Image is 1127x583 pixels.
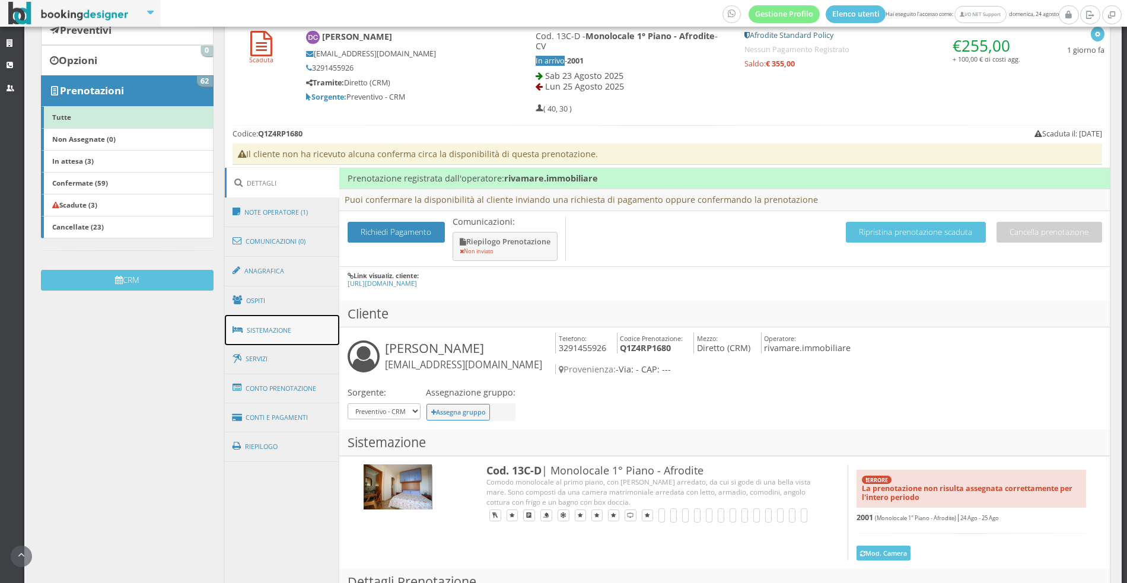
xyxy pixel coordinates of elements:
[559,334,587,343] small: Telefono:
[306,92,346,102] b: Sorgente:
[52,200,97,209] b: Scadute (3)
[486,477,824,506] div: Comodo monolocale al primo piano, con [PERSON_NAME] arredato, da cui si gode di una bella vista m...
[559,364,616,375] span: Provenienza:
[536,56,565,66] span: In arrivo
[59,53,97,67] b: Opzioni
[41,128,213,151] a: Non Assegnate (0)
[857,546,911,560] button: Mod. Camera
[826,5,886,23] a: Elenco utenti
[364,464,432,510] img: db1dff55a82111ef969d06d5a9c234c7.jpg
[225,403,340,433] a: Conti e Pagamenti
[225,344,340,374] a: Servizi
[460,247,494,255] small: Non inviato
[306,78,495,87] h5: Diretto (CRM)
[954,6,1006,23] a: I/O NET Support
[60,84,124,97] b: Prenotazioni
[348,222,445,243] button: Richiedi Pagamento
[249,46,273,64] a: Scaduta
[225,373,340,404] a: Conto Prenotazione
[555,364,1042,374] h4: -
[453,232,558,261] button: Riepilogo Prenotazione Non inviato
[693,333,750,353] h4: Diretto (CRM)
[233,129,303,138] h5: Codice:
[225,315,340,346] a: Sistemazione
[225,168,340,198] a: Dettagli
[875,514,956,522] small: (Monolocale 1° Piano - Afrodite)
[545,81,624,92] span: Lun 25 Agosto 2025
[52,156,94,165] b: In attesa (3)
[567,56,584,66] b: 2001
[41,106,213,129] a: Tutte
[761,333,851,353] h4: rivamare.immobiliare
[555,333,606,353] h4: 3291455926
[197,76,213,87] span: 62
[339,429,1110,456] h3: Sistemazione
[225,197,340,228] a: Note Operatore (1)
[857,512,873,523] b: 2001
[348,279,417,288] a: [URL][DOMAIN_NAME]
[41,75,213,106] a: Prenotazioni 62
[348,387,421,397] h4: Sorgente:
[536,56,728,65] h5: -
[385,358,542,371] small: [EMAIL_ADDRESS][DOMAIN_NAME]
[41,45,213,76] a: Opzioni 0
[1067,46,1104,55] h5: 1 giorno fa
[426,387,515,397] h4: Assegnazione gruppo:
[722,5,1059,23] span: Hai eseguito l'accesso come: domenica, 24 agosto
[233,144,1102,165] h4: Il cliente non ha ricevuto alcuna conferma circa la disponibilità di questa prenotazione.
[504,173,598,184] b: rivamare.immobiliare
[857,470,1086,508] h5: La prenotazione non risulta assegnata correttamente per l'intero periodo
[354,271,419,280] b: Link visualiz. cliente:
[962,35,1010,56] span: 255,00
[258,129,303,139] b: Q1Z4RP1680
[306,63,495,72] h5: 3291455926
[41,194,213,216] a: Scadute (3)
[426,404,490,420] button: Assegna gruppo
[339,301,1110,327] h3: Cliente
[697,334,718,343] small: Mezzo:
[41,172,213,195] a: Confermate (59)
[486,463,542,477] b: Cod. 13C-D
[52,222,104,231] b: Cancellate (23)
[764,334,796,343] small: Operatore:
[749,5,820,23] a: Gestione Profilo
[960,514,999,522] small: 24 Ago - 25 Ago
[636,364,671,375] span: - CAP: ---
[619,364,633,375] span: Via:
[41,216,213,238] a: Cancellate (23)
[60,23,112,37] b: Preventivi
[545,70,623,81] span: Sab 23 Agosto 2025
[306,31,320,44] img: Donato Congedi
[585,30,715,42] b: Monolocale 1° Piano - Afrodite
[306,78,344,88] b: Tramite:
[846,222,986,243] button: Ripristina prenotazione scaduta
[385,340,542,371] h3: [PERSON_NAME]
[52,134,116,144] b: Non Assegnate (0)
[744,45,1020,54] h5: Nessun Pagamento Registrato
[744,59,1020,68] h5: Saldo:
[52,112,71,122] b: Tutte
[620,334,683,343] small: Codice Prenotazione:
[453,216,560,227] p: Comunicazioni:
[41,14,213,45] a: Preventivi 202
[744,31,1020,40] h5: Afrodite Standard Policy
[766,59,795,69] strong: € 355,00
[225,256,340,286] a: Anagrafica
[536,31,728,52] h4: Cod. 13C-D - - CV
[953,35,1010,56] span: €
[201,46,213,56] span: 0
[997,222,1102,243] button: Cancella prenotazione
[8,2,129,25] img: BookingDesigner.com
[306,93,495,101] h5: Preventivo - CRM
[486,464,824,477] h3: | Monolocale 1° Piano - Afrodite
[52,178,108,187] b: Confermate (59)
[322,31,392,42] b: [PERSON_NAME]
[306,49,495,58] h5: [EMAIL_ADDRESS][DOMAIN_NAME]
[339,168,1110,189] h4: Prenotazione registrata dall'operatore:
[953,55,1020,63] small: + 100,00 € di costi agg.
[536,104,572,113] h5: ( 40, 30 )
[41,150,213,173] a: In attesa (3)
[339,189,1110,211] h4: Puoi confermare la disponibilità al cliente inviando una richiesta di pagamento oppure confermand...
[862,476,892,484] span: ERRORE
[225,285,340,316] a: Ospiti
